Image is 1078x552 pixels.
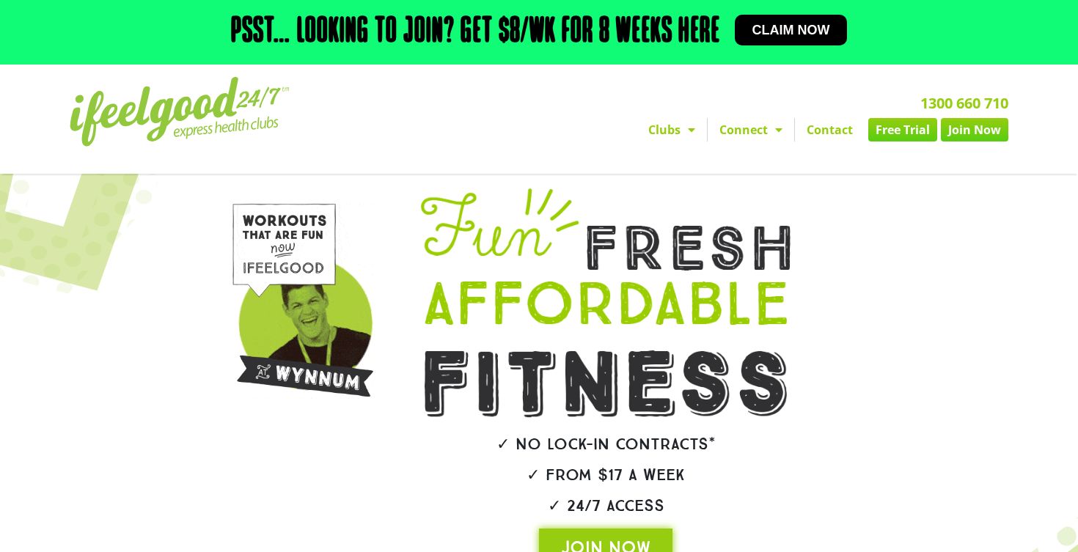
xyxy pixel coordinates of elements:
h2: ✓ No lock-in contracts* [379,436,832,452]
a: Claim now [735,15,848,45]
a: Free Trial [868,118,937,141]
h2: ✓ 24/7 Access [379,498,832,514]
a: Contact [795,118,865,141]
span: Claim now [752,23,830,37]
a: Clubs [637,118,707,141]
a: Connect [708,118,794,141]
a: Join Now [941,118,1008,141]
a: 1300 660 710 [920,93,1008,113]
nav: Menu [403,118,1008,141]
h2: Psst… Looking to join? Get $8/wk for 8 weeks here [231,15,720,50]
h2: ✓ From $17 a week [379,467,832,483]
